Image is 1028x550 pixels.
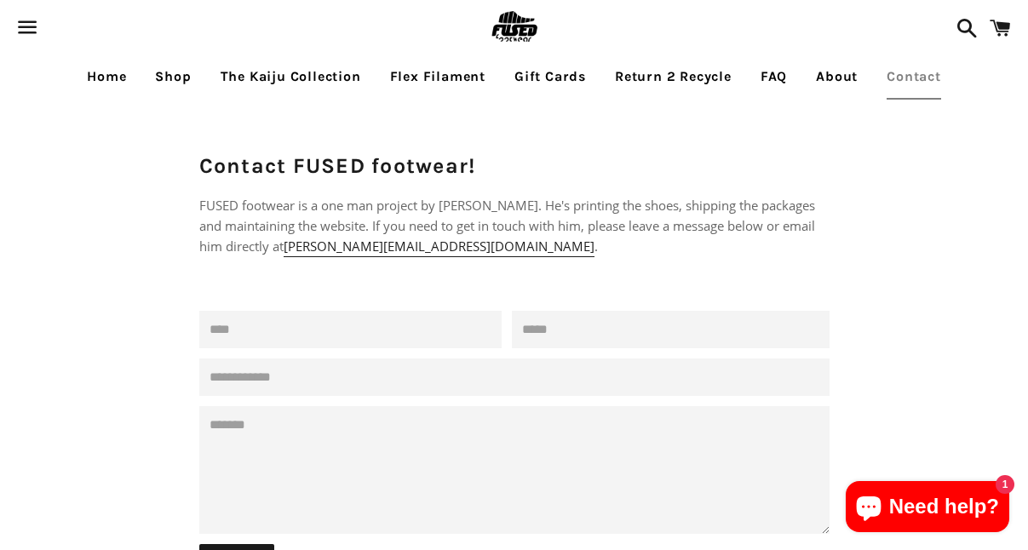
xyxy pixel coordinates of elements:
[502,55,599,98] a: Gift Cards
[377,55,498,98] a: Flex Filament
[199,195,830,256] p: FUSED footwear is a one man project by [PERSON_NAME]. He's printing the shoes, shipping the packa...
[208,55,374,98] a: The Kaiju Collection
[874,55,954,98] a: Contact
[748,55,800,98] a: FAQ
[803,55,870,98] a: About
[74,55,139,98] a: Home
[199,151,830,180] h1: Contact FUSED footwear!
[142,55,204,98] a: Shop
[841,481,1014,536] inbox-online-store-chat: Shopify online store chat
[284,238,594,257] a: [PERSON_NAME][EMAIL_ADDRESS][DOMAIN_NAME]
[602,55,744,98] a: Return 2 Recycle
